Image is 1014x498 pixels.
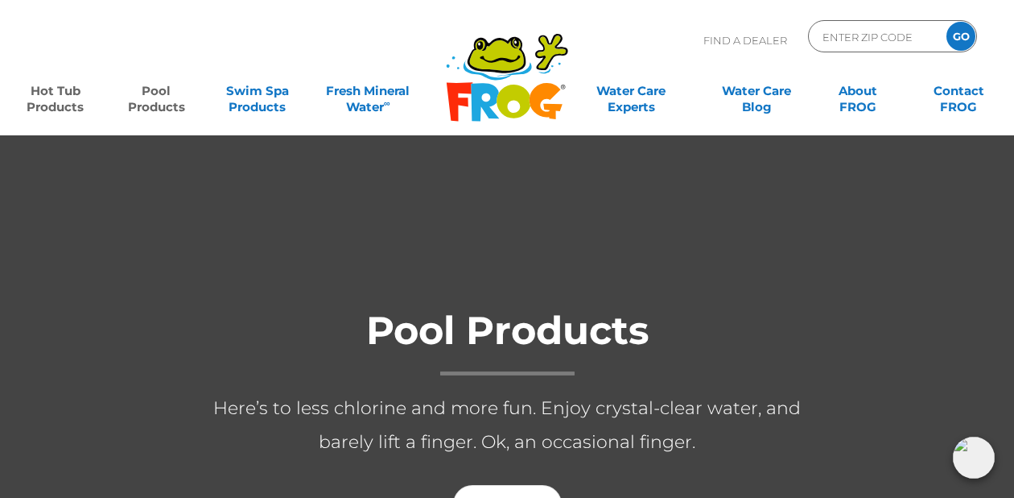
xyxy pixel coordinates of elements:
a: Water CareBlog [717,75,796,107]
a: Fresh MineralWater∞ [319,75,417,107]
img: openIcon [953,437,995,479]
sup: ∞ [384,98,390,109]
a: Hot TubProducts [16,75,95,107]
p: Here’s to less chlorine and more fun. Enjoy crystal-clear water, and barely lift a finger. Ok, an... [185,392,829,459]
a: Water CareExperts [567,75,695,107]
a: Swim SpaProducts [218,75,297,107]
input: GO [946,22,975,51]
p: Find A Dealer [703,20,787,60]
input: Zip Code Form [821,25,929,48]
a: ContactFROG [919,75,998,107]
h1: Pool Products [185,309,829,376]
a: PoolProducts [117,75,196,107]
a: AboutFROG [818,75,897,107]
